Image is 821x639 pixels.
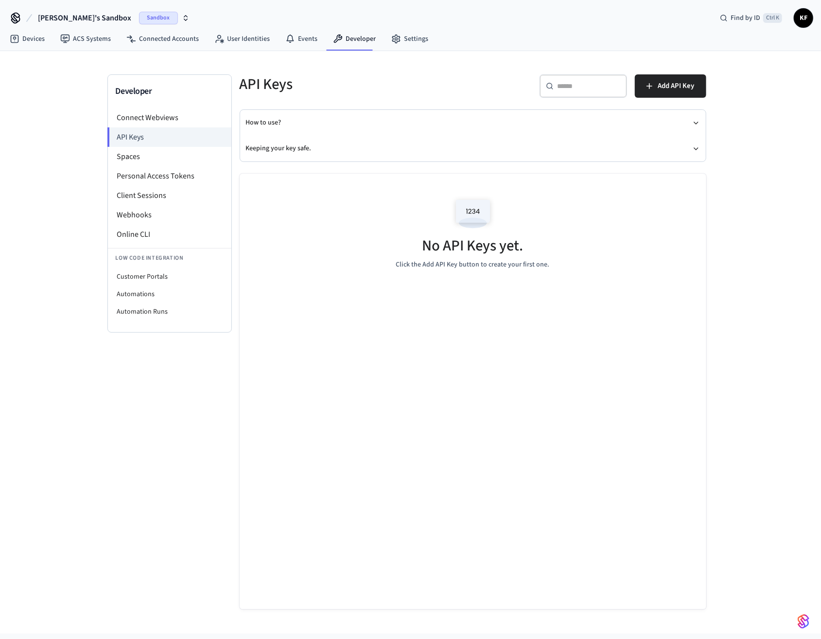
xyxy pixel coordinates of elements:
[107,127,231,147] li: API Keys
[451,193,495,234] img: Access Codes Empty State
[52,30,119,48] a: ACS Systems
[108,108,231,127] li: Connect Webviews
[108,205,231,225] li: Webhooks
[108,186,231,205] li: Client Sessions
[635,74,706,98] button: Add API Key
[2,30,52,48] a: Devices
[794,8,813,28] button: KF
[207,30,278,48] a: User Identities
[108,225,231,244] li: Online CLI
[116,85,224,98] h3: Developer
[712,9,790,27] div: Find by IDCtrl K
[108,147,231,166] li: Spaces
[396,260,550,270] p: Click the Add API Key button to create your first one.
[795,9,812,27] span: KF
[325,30,384,48] a: Developer
[119,30,207,48] a: Connected Accounts
[240,74,467,94] h5: API Keys
[139,12,178,24] span: Sandbox
[246,110,700,136] button: How to use?
[278,30,325,48] a: Events
[108,285,231,303] li: Automations
[422,236,524,256] h5: No API Keys yet.
[384,30,436,48] a: Settings
[731,13,760,23] span: Find by ID
[763,13,782,23] span: Ctrl K
[108,248,231,268] li: Low Code Integration
[38,12,131,24] span: [PERSON_NAME]'s Sandbox
[108,303,231,320] li: Automation Runs
[798,614,809,629] img: SeamLogoGradient.69752ec5.svg
[108,166,231,186] li: Personal Access Tokens
[246,136,700,161] button: Keeping your key safe.
[658,80,695,92] span: Add API Key
[108,268,231,285] li: Customer Portals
